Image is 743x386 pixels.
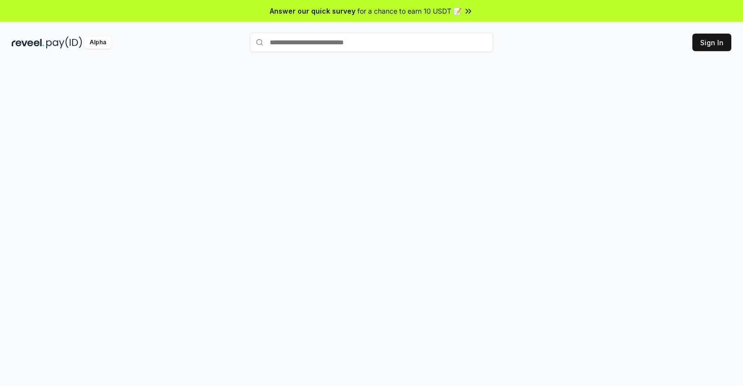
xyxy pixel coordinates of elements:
[46,37,82,49] img: pay_id
[270,6,355,16] span: Answer our quick survey
[357,6,462,16] span: for a chance to earn 10 USDT 📝
[84,37,111,49] div: Alpha
[12,37,44,49] img: reveel_dark
[692,34,731,51] button: Sign In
